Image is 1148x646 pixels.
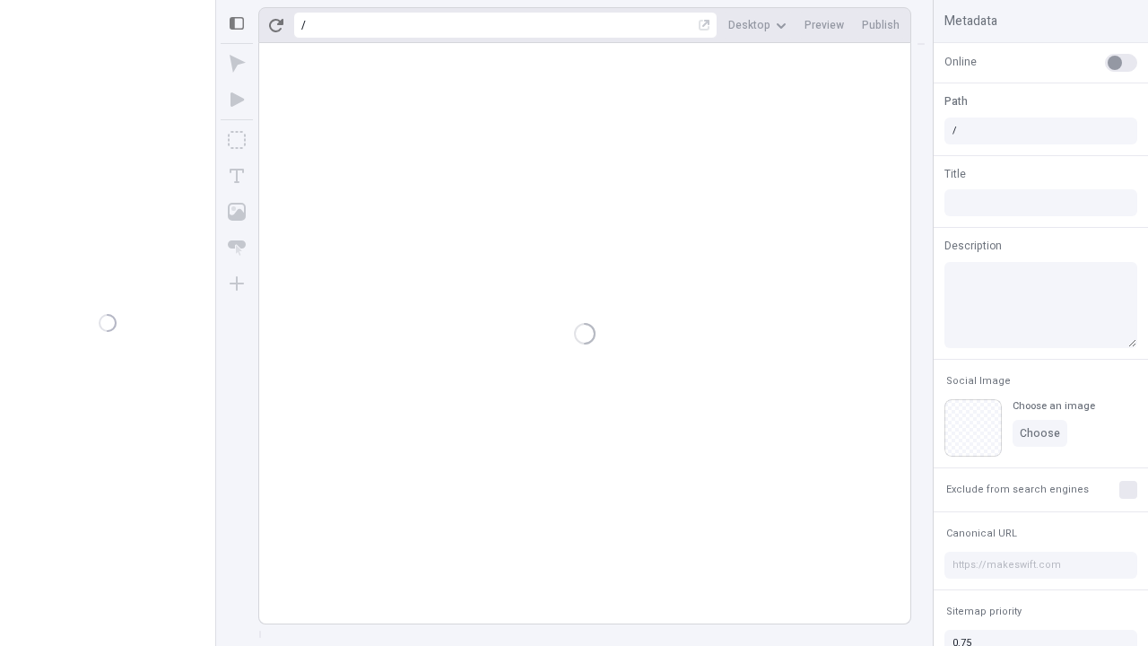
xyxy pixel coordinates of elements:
span: Title [944,166,966,182]
span: Canonical URL [946,527,1017,540]
span: Social Image [946,374,1011,388]
button: Sitemap priority [943,601,1025,623]
button: Canonical URL [943,523,1021,545]
span: Desktop [728,18,770,32]
button: Image [221,196,253,228]
button: Preview [797,12,851,39]
div: Choose an image [1013,399,1095,413]
input: https://makeswift.com [944,552,1137,579]
span: Choose [1020,426,1060,441]
div: / [301,18,306,32]
button: Text [221,160,253,192]
span: Publish [862,18,900,32]
span: Description [944,238,1002,254]
button: Exclude from search engines [943,479,1092,501]
span: Sitemap priority [946,605,1022,618]
span: Exclude from search engines [946,483,1089,496]
button: Publish [855,12,907,39]
button: Choose [1013,420,1067,447]
button: Social Image [943,371,1014,392]
button: Desktop [721,12,794,39]
span: Preview [804,18,844,32]
span: Online [944,54,977,70]
button: Button [221,231,253,264]
button: Box [221,124,253,156]
span: Path [944,93,968,109]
